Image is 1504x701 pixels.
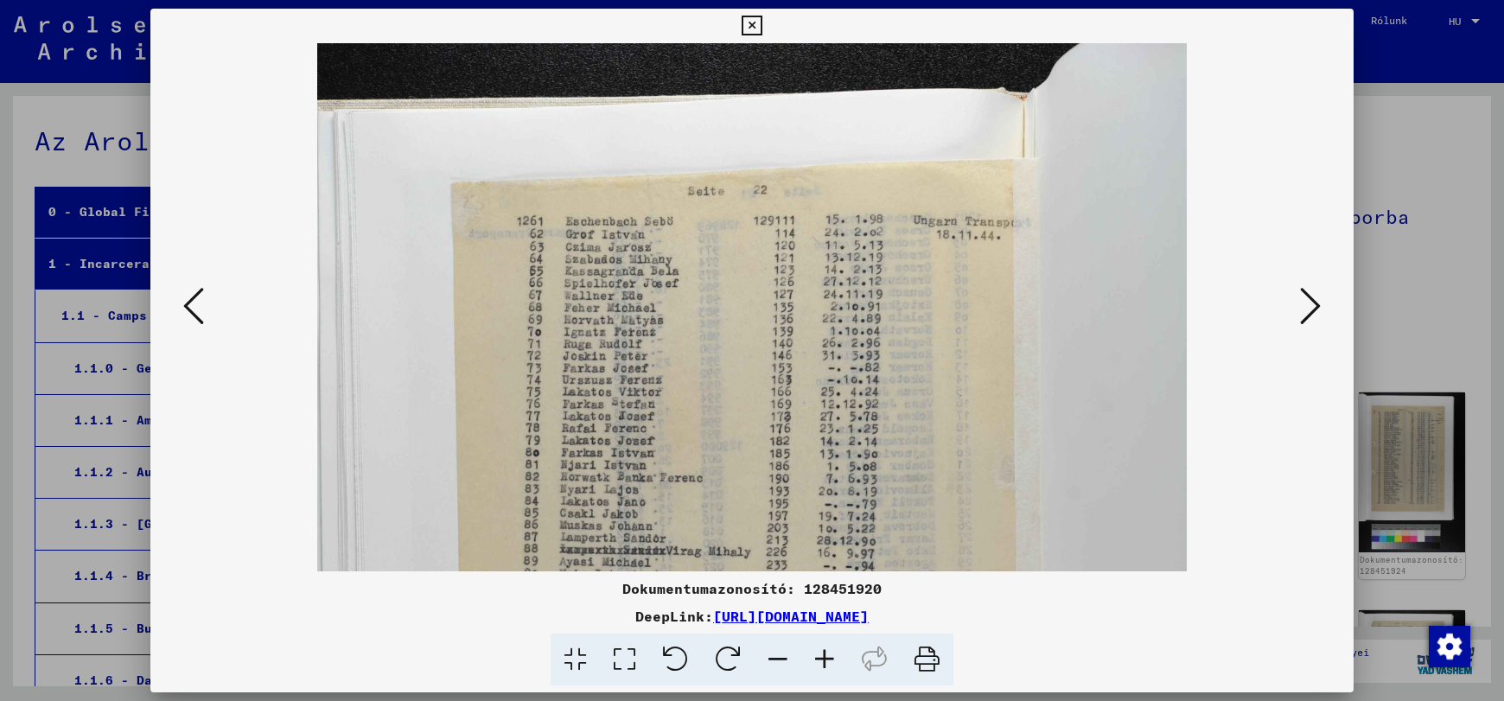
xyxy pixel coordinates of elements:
img: Hozzájárulás módosítása [1429,626,1470,667]
div: Hozzájárulás módosítása [1428,625,1469,666]
font: DeepLink: [635,608,713,625]
font: Dokumentumazonosító: 128451920 [622,580,882,597]
a: [URL][DOMAIN_NAME] [713,608,869,625]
